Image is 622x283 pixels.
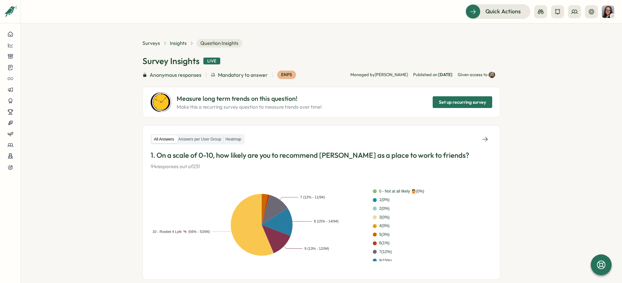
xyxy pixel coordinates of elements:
[485,7,521,16] span: Quick Actions
[433,96,492,108] button: Set up recurring survey
[375,72,408,77] span: [PERSON_NAME]
[379,206,390,212] div: 2 ( 0 %)
[300,195,325,199] text: 7 (12% - 11/94)
[379,258,392,264] div: 8 ( 15 %)
[152,135,176,143] label: All Answers
[438,72,453,77] span: [DATE]
[151,163,492,170] p: 94 responses out of 231
[413,72,453,78] span: Published on
[379,197,390,203] div: 1 ( 0 %)
[142,55,199,67] h1: Survey Insights
[151,150,492,160] p: 1. On a scale of 0-10, how likely are you to recommend [PERSON_NAME] as a place to work to friends?
[177,103,322,111] p: Make this a recurring survey question to measure trends over time!
[439,97,486,108] span: Set up recurring survey
[489,72,495,78] img: Natalie
[150,71,201,79] span: Anonymous responses
[170,40,187,47] a: Insights
[196,39,242,47] span: Question Insights
[176,135,223,143] label: Answers per User Group
[277,71,296,79] div: eNPS
[218,71,268,79] span: Mandatory to answer
[379,232,390,238] div: 5 ( 3 %)
[379,240,390,246] div: 6 ( 1 %)
[177,94,322,104] p: Measure long term trends on this question!
[602,6,614,18] img: Natasha Whittaker
[466,4,530,19] button: Quick Actions
[142,40,160,47] a: Surveys
[458,72,487,78] p: Given access to
[350,72,408,78] p: Managed by
[203,58,220,65] div: Live
[379,223,390,229] div: 4 ( 0 %)
[379,214,390,221] div: 3 ( 0 %)
[314,219,339,223] text: 8 (15% - 14/94)
[152,229,210,234] text: 10 - Roobet 4 Lyfe 🦘 (56% - 53/94)
[379,188,424,195] div: 0 - Not at all likely 🙅 ( 0 %)
[379,249,392,255] div: 7 ( 12 %)
[223,135,243,143] label: Heatmap
[304,247,329,250] text: 9 (13% - 12/94)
